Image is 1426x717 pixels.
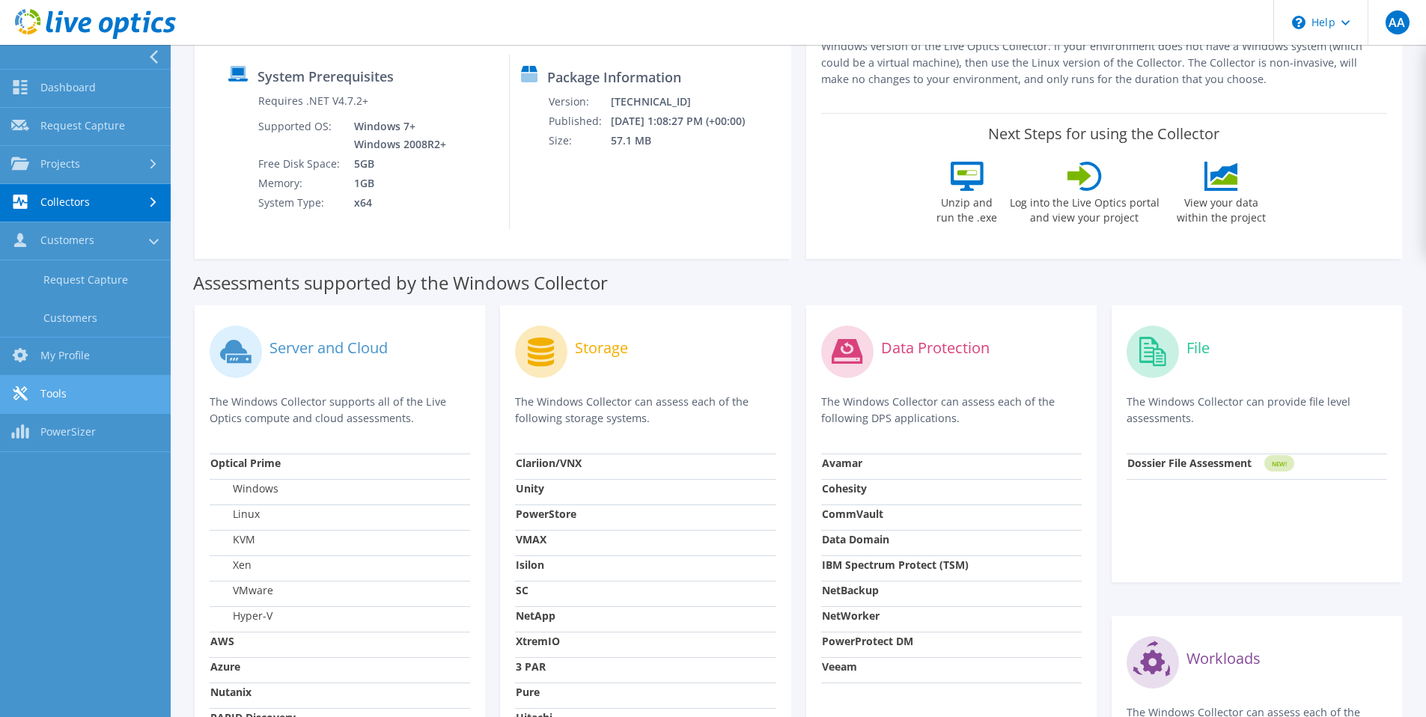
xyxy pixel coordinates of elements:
[516,685,540,699] strong: Pure
[516,456,582,470] strong: Clariion/VNX
[343,174,449,193] td: 1GB
[210,685,252,699] strong: Nutanix
[1009,191,1160,225] label: Log into the Live Optics portal and view your project
[822,659,857,674] strong: Veeam
[516,608,555,623] strong: NetApp
[1127,394,1387,427] p: The Windows Collector can provide file level assessments.
[343,154,449,174] td: 5GB
[516,507,576,521] strong: PowerStore
[881,341,990,356] label: Data Protection
[1186,341,1210,356] label: File
[1386,10,1410,34] span: AA
[547,70,681,85] label: Package Information
[193,275,608,290] label: Assessments supported by the Windows Collector
[258,94,368,109] label: Requires .NET V4.7.2+
[516,558,544,572] strong: Isilon
[821,394,1082,427] p: The Windows Collector can assess each of the following DPS applications.
[1127,456,1252,470] strong: Dossier File Assessment
[516,532,546,546] strong: VMAX
[822,532,889,546] strong: Data Domain
[516,659,546,674] strong: 3 PAR
[610,131,765,150] td: 57.1 MB
[1186,651,1261,666] label: Workloads
[548,92,610,112] td: Version:
[210,558,252,573] label: Xen
[343,193,449,213] td: x64
[516,583,528,597] strong: SC
[516,634,560,648] strong: XtremIO
[210,583,273,598] label: VMware
[610,92,765,112] td: [TECHNICAL_ID]
[210,394,470,427] p: The Windows Collector supports all of the Live Optics compute and cloud assessments.
[258,174,343,193] td: Memory:
[258,117,343,154] td: Supported OS:
[1292,16,1305,29] svg: \n
[258,154,343,174] td: Free Disk Space:
[210,481,278,496] label: Windows
[822,558,969,572] strong: IBM Spectrum Protect (TSM)
[210,532,255,547] label: KVM
[821,5,1388,88] p: Live Optics supports agentless collection of different operating systems, appliances, and applica...
[343,117,449,154] td: Windows 7+ Windows 2008R2+
[575,341,628,356] label: Storage
[258,69,394,84] label: System Prerequisites
[822,456,862,470] strong: Avamar
[933,191,1002,225] label: Unzip and run the .exe
[822,608,880,623] strong: NetWorker
[1168,191,1276,225] label: View your data within the project
[822,481,867,495] strong: Cohesity
[610,112,765,131] td: [DATE] 1:08:27 PM (+00:00)
[515,394,776,427] p: The Windows Collector can assess each of the following storage systems.
[822,634,913,648] strong: PowerProtect DM
[548,131,610,150] td: Size:
[822,507,883,521] strong: CommVault
[1271,460,1286,468] tspan: NEW!
[258,193,343,213] td: System Type:
[210,608,272,623] label: Hyper-V
[269,341,388,356] label: Server and Cloud
[210,456,281,470] strong: Optical Prime
[822,583,879,597] strong: NetBackup
[548,112,610,131] td: Published:
[210,634,234,648] strong: AWS
[516,481,544,495] strong: Unity
[210,507,260,522] label: Linux
[210,659,240,674] strong: Azure
[988,125,1219,143] label: Next Steps for using the Collector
